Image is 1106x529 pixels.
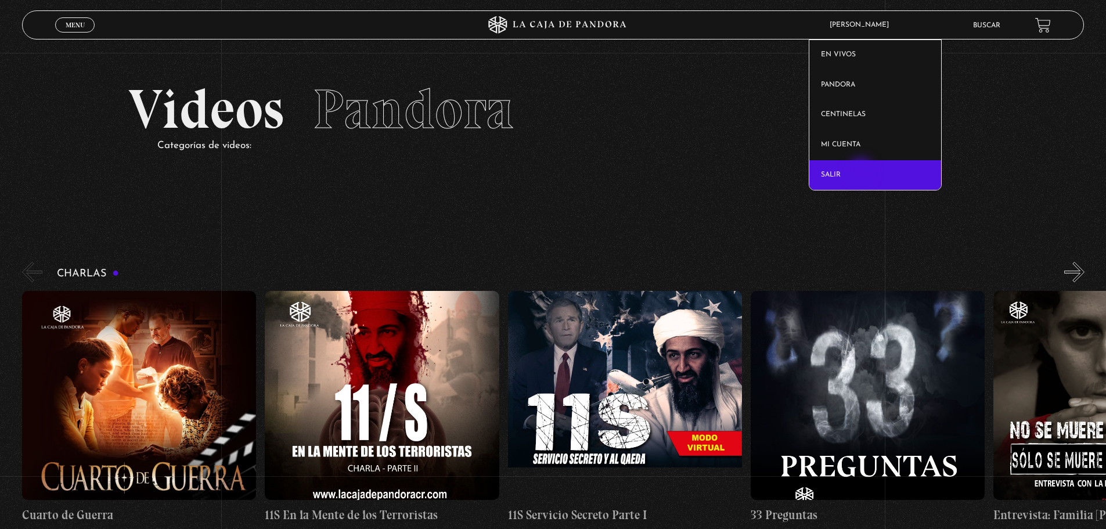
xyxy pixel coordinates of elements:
[265,506,499,524] h4: 11S En la Mente de los Terroristas
[809,160,941,190] a: Salir
[973,22,1000,29] a: Buscar
[508,506,742,524] h4: 11S Servicio Secreto Parte I
[1064,262,1085,282] button: Next
[128,82,978,137] h2: Videos
[751,506,985,524] h4: 33 Preguntas
[809,40,941,70] a: En vivos
[22,506,256,524] h4: Cuarto de Guerra
[57,268,119,279] h3: Charlas
[809,130,941,160] a: Mi cuenta
[1035,17,1051,33] a: View your shopping cart
[22,262,42,282] button: Previous
[824,21,900,28] span: [PERSON_NAME]
[157,137,978,155] p: Categorías de videos:
[751,291,985,524] a: 33 Preguntas
[809,100,941,130] a: Centinelas
[62,31,89,39] span: Cerrar
[313,76,514,142] span: Pandora
[66,21,85,28] span: Menu
[22,291,256,524] a: Cuarto de Guerra
[809,70,941,100] a: Pandora
[508,291,742,524] a: 11S Servicio Secreto Parte I
[265,291,499,524] a: 11S En la Mente de los Terroristas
